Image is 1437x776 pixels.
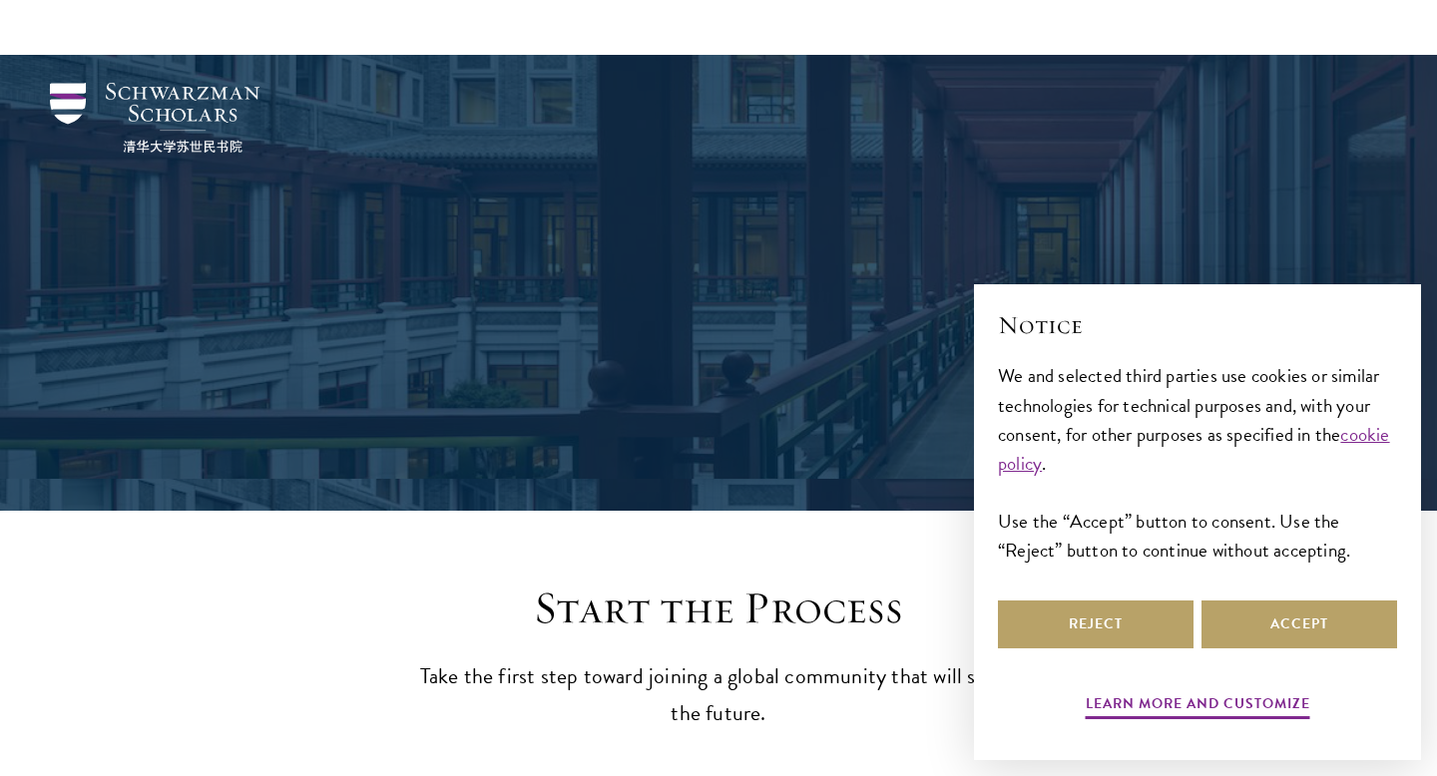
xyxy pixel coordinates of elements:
button: Accept [1201,600,1397,648]
h2: Notice [998,308,1397,342]
button: Reject [998,600,1194,648]
button: Learn more and customize [1086,691,1310,722]
p: Take the first step toward joining a global community that will shape the future. [409,658,1028,732]
img: Schwarzman Scholars [50,83,259,153]
div: We and selected third parties use cookies or similar technologies for technical purposes and, wit... [998,361,1397,564]
a: cookie policy [998,420,1390,478]
h2: Start the Process [409,581,1028,636]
